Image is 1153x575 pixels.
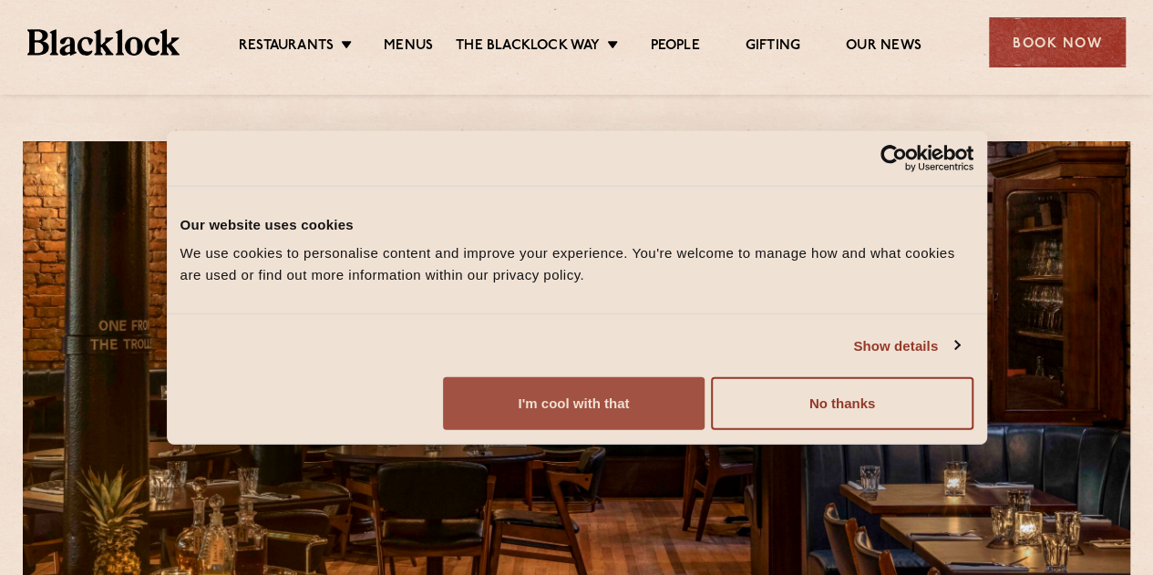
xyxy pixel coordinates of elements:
[746,37,800,57] a: Gifting
[853,334,959,356] a: Show details
[846,37,921,57] a: Our News
[814,144,973,171] a: Usercentrics Cookiebot - opens in a new window
[443,377,705,430] button: I'm cool with that
[650,37,699,57] a: People
[27,29,180,55] img: BL_Textured_Logo-footer-cropped.svg
[180,213,973,235] div: Our website uses cookies
[384,37,433,57] a: Menus
[989,17,1126,67] div: Book Now
[180,242,973,286] div: We use cookies to personalise content and improve your experience. You're welcome to manage how a...
[239,37,334,57] a: Restaurants
[456,37,600,57] a: The Blacklock Way
[711,377,973,430] button: No thanks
